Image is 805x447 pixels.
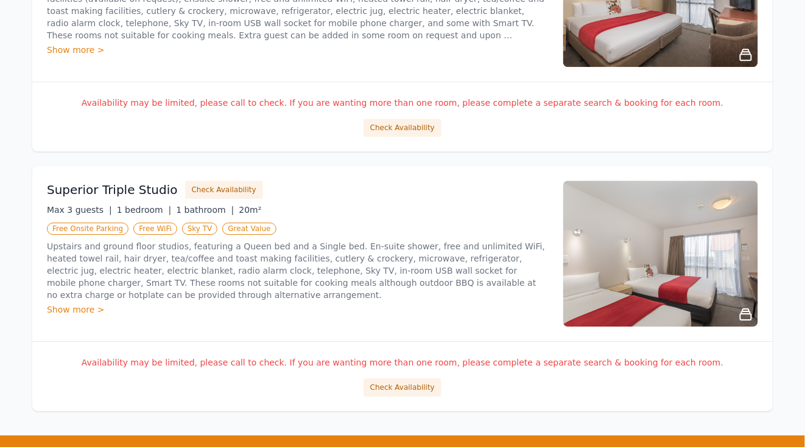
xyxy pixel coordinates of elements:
p: Upstairs and ground floor studios, featuring a Queen bed and a Single bed. En-suite shower, free ... [47,240,549,301]
span: Free WiFi [133,223,177,235]
div: Show more > [47,44,549,56]
span: 1 bedroom | [117,205,172,215]
button: Check Availability [364,378,441,397]
span: Max 3 guests | [47,205,112,215]
span: Great Value [222,223,276,235]
button: Check Availability [364,119,441,137]
h3: Superior Triple Studio [47,181,178,198]
span: 20m² [239,205,261,215]
span: Sky TV [182,223,218,235]
button: Check Availability [185,181,263,199]
div: Show more > [47,303,549,316]
p: Availability may be limited, please call to check. If you are wanting more than one room, please ... [47,356,758,369]
p: Availability may be limited, please call to check. If you are wanting more than one room, please ... [47,97,758,109]
span: 1 bathroom | [176,205,234,215]
span: Free Onsite Parking [47,223,128,235]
